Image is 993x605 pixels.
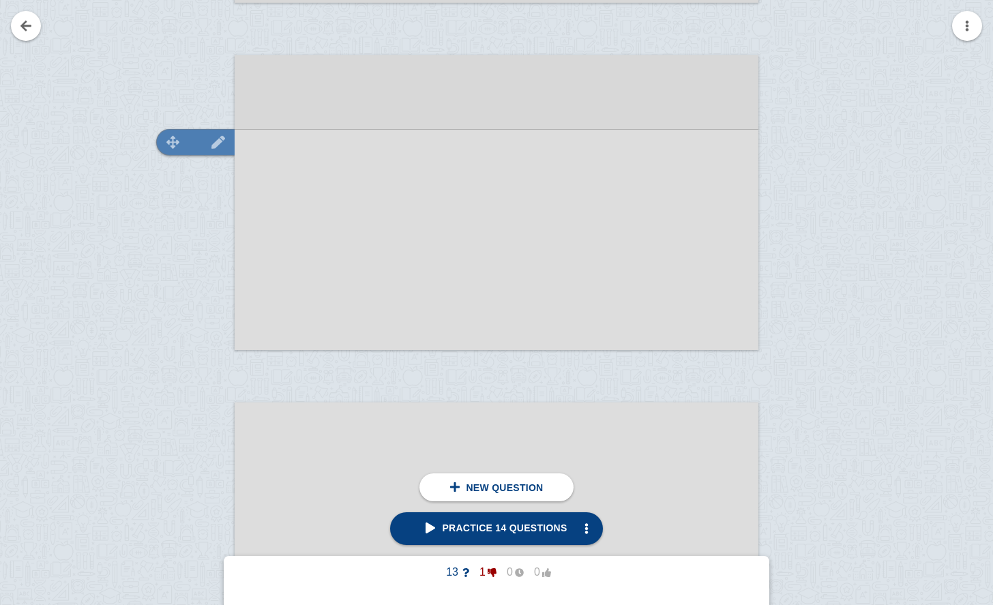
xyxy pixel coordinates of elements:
span: 0 [524,566,551,578]
span: Practice 14 questions [426,522,567,533]
a: Go back to your notes [11,11,41,41]
span: 0 [496,566,524,578]
img: svg+xml;base64,CiAgICAgIDxzdmcgdmlld0JveD0iMCAwIDUxMiA1MTIiIHhtbG5zPSJodHRwOi8vd3d3LnczLm9yZy8yMD... [157,136,190,149]
img: svg+xml;base64,CiAgICAgIDxzdmcgdmlld0JveD0iMCAwIDUxMiA1MTIiIHhtbG5zPSJodHRwOi8vd3d3LnczLm9yZy8yMD... [202,136,235,149]
span: New question [466,482,543,493]
button: 13100 [431,561,562,583]
span: 13 [442,566,469,578]
a: Practice 14 questions [390,512,602,545]
span: 1 [469,566,496,578]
